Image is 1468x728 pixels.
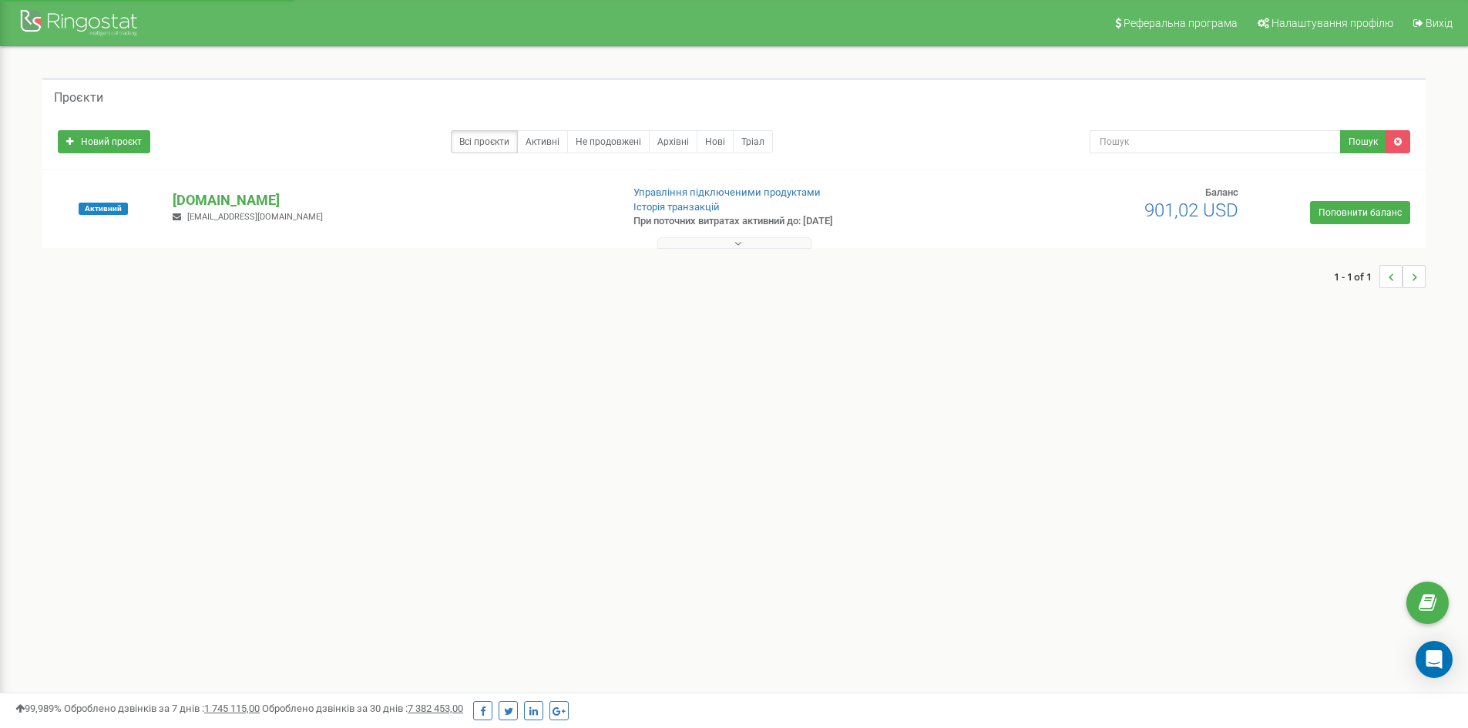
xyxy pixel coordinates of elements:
p: При поточних витратах активний до: [DATE] [633,214,954,229]
span: Баланс [1205,186,1238,198]
button: Пошук [1340,130,1386,153]
span: 99,989% [15,703,62,714]
a: Управління підключеними продуктами [633,186,821,198]
span: Вихід [1426,17,1453,29]
span: 901,02 USD [1144,200,1238,221]
a: Не продовжені [567,130,650,153]
span: Активний [79,203,128,215]
input: Пошук [1090,130,1341,153]
span: Налаштування профілю [1271,17,1393,29]
a: Історія транзакцій [633,201,720,213]
a: Архівні [649,130,697,153]
span: Оброблено дзвінків за 30 днів : [262,703,463,714]
u: 7 382 453,00 [408,703,463,714]
span: 1 - 1 of 1 [1334,265,1379,288]
span: [EMAIL_ADDRESS][DOMAIN_NAME] [187,212,323,222]
span: Оброблено дзвінків за 7 днів : [64,703,260,714]
a: Поповнити баланс [1310,201,1410,224]
a: Новий проєкт [58,130,150,153]
a: Нові [697,130,734,153]
span: Реферальна програма [1124,17,1238,29]
div: Open Intercom Messenger [1416,641,1453,678]
p: [DOMAIN_NAME] [173,190,608,210]
a: Тріал [733,130,773,153]
h5: Проєкти [54,91,103,105]
u: 1 745 115,00 [204,703,260,714]
a: Активні [517,130,568,153]
nav: ... [1334,250,1426,304]
a: Всі проєкти [451,130,518,153]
